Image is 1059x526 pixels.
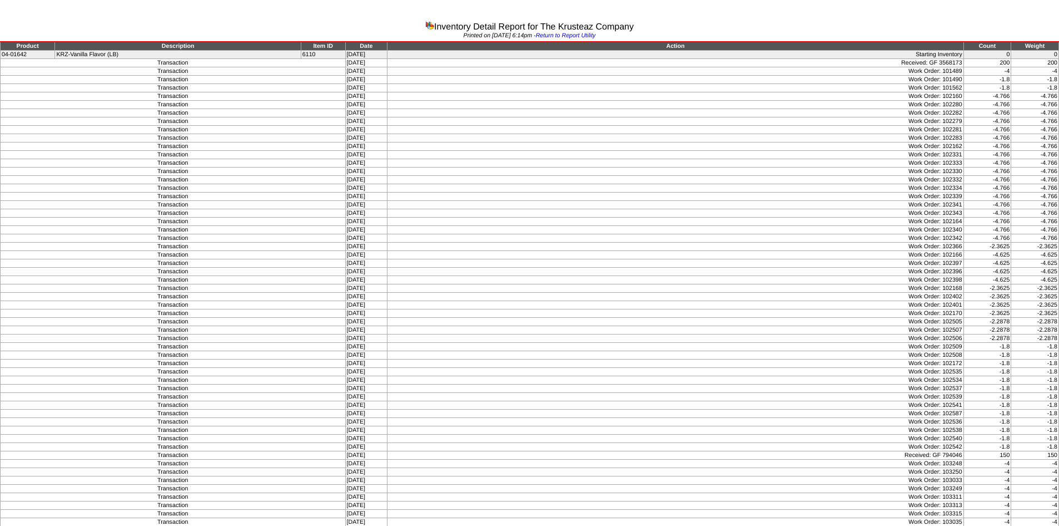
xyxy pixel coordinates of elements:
[1011,343,1059,351] td: -1.8
[55,51,301,59] td: KRZ-Vanilla Flavor (LB)
[963,435,1011,443] td: -1.8
[963,193,1011,201] td: -4.766
[1,201,346,209] td: Transaction
[387,84,963,92] td: Work Order: 101562
[1011,176,1059,184] td: -4.766
[1011,318,1059,326] td: -2.2878
[387,126,963,134] td: Work Order: 102281
[387,343,963,351] td: Work Order: 102509
[1011,134,1059,142] td: -4.766
[1,335,346,343] td: Transaction
[1,410,346,418] td: Transaction
[1011,468,1059,476] td: -4
[345,460,387,468] td: [DATE]
[1011,101,1059,109] td: -4.766
[963,335,1011,343] td: -2.2878
[1,193,346,201] td: Transaction
[387,268,963,276] td: Work Order: 102396
[387,101,963,109] td: Work Order: 102280
[345,201,387,209] td: [DATE]
[345,159,387,168] td: [DATE]
[963,485,1011,493] td: -4
[345,42,387,51] td: Date
[1,259,346,268] td: Transaction
[1011,142,1059,151] td: -4.766
[345,326,387,335] td: [DATE]
[1,510,346,518] td: Transaction
[387,360,963,368] td: Work Order: 102172
[345,309,387,318] td: [DATE]
[387,293,963,301] td: Work Order: 102402
[1011,234,1059,243] td: -4.766
[963,176,1011,184] td: -4.766
[1,418,346,426] td: Transaction
[1,309,346,318] td: Transaction
[1,117,346,126] td: Transaction
[1011,51,1059,59] td: 0
[387,318,963,326] td: Work Order: 102505
[963,101,1011,109] td: -4.766
[345,59,387,67] td: [DATE]
[1,435,346,443] td: Transaction
[387,326,963,335] td: Work Order: 102507
[387,443,963,451] td: Work Order: 102542
[345,385,387,393] td: [DATE]
[387,435,963,443] td: Work Order: 102540
[387,234,963,243] td: Work Order: 102342
[1011,385,1059,393] td: -1.8
[387,184,963,193] td: Work Order: 102334
[387,76,963,84] td: Work Order: 101490
[1,92,346,101] td: Transaction
[963,393,1011,401] td: -1.8
[387,510,963,518] td: Work Order: 103315
[963,226,1011,234] td: -4.766
[345,301,387,309] td: [DATE]
[387,251,963,259] td: Work Order: 102166
[387,485,963,493] td: Work Order: 103249
[387,418,963,426] td: Work Order: 102536
[1,393,346,401] td: Transaction
[345,493,387,502] td: [DATE]
[387,426,963,435] td: Work Order: 102538
[963,209,1011,218] td: -4.766
[1,84,346,92] td: Transaction
[1011,84,1059,92] td: -1.8
[387,376,963,385] td: Work Order: 102534
[1,67,346,76] td: Transaction
[1,251,346,259] td: Transaction
[345,485,387,493] td: [DATE]
[387,151,963,159] td: Work Order: 102331
[387,451,963,460] td: Received: GF 794046
[1,134,346,142] td: Transaction
[1011,418,1059,426] td: -1.8
[1,293,346,301] td: Transaction
[387,209,963,218] td: Work Order: 102343
[963,117,1011,126] td: -4.766
[1,159,346,168] td: Transaction
[345,92,387,101] td: [DATE]
[345,193,387,201] td: [DATE]
[1,351,346,360] td: Transaction
[345,410,387,418] td: [DATE]
[1,126,346,134] td: Transaction
[963,142,1011,151] td: -4.766
[1011,376,1059,385] td: -1.8
[1011,276,1059,284] td: -4.625
[387,393,963,401] td: Work Order: 102539
[387,401,963,410] td: Work Order: 102541
[345,209,387,218] td: [DATE]
[387,502,963,510] td: Work Order: 103313
[345,234,387,243] td: [DATE]
[345,318,387,326] td: [DATE]
[1,376,346,385] td: Transaction
[1,385,346,393] td: Transaction
[1,301,346,309] td: Transaction
[1011,460,1059,468] td: -4
[387,301,963,309] td: Work Order: 102401
[387,142,963,151] td: Work Order: 102162
[345,243,387,251] td: [DATE]
[387,42,963,51] td: Action
[1011,42,1059,51] td: Weight
[963,343,1011,351] td: -1.8
[1,368,346,376] td: Transaction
